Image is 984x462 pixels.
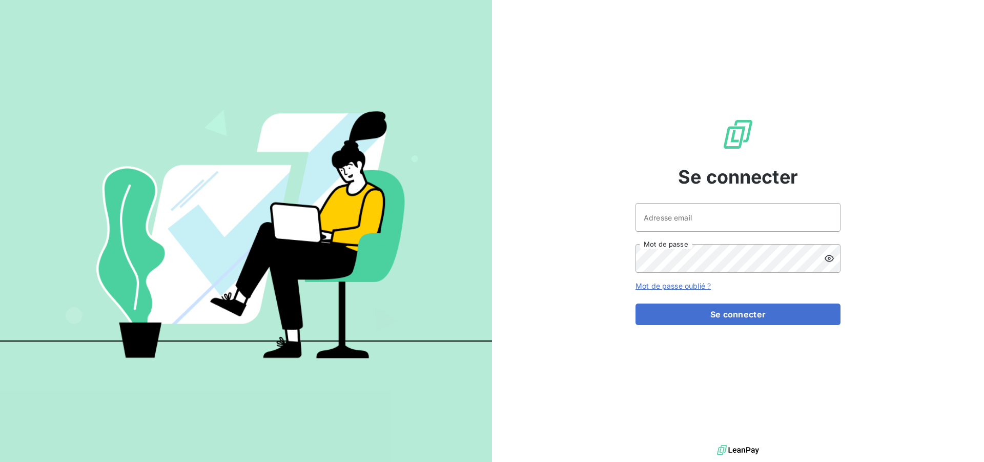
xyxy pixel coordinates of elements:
a: Mot de passe oublié ? [635,282,711,290]
input: placeholder [635,203,840,232]
span: Se connecter [678,163,798,191]
img: Logo LeanPay [722,118,754,151]
button: Se connecter [635,304,840,325]
img: logo [717,443,759,458]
